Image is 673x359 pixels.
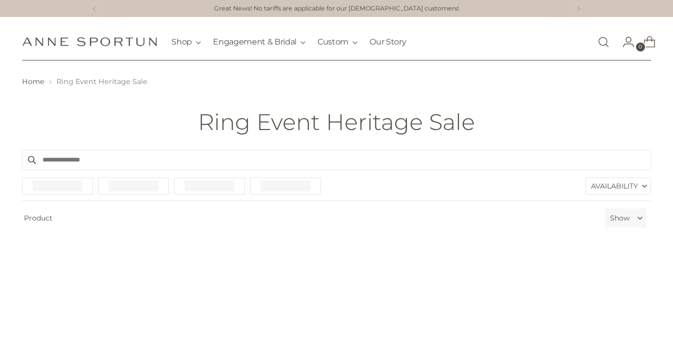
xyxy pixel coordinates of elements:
[213,31,305,53] button: Engagement & Bridal
[636,42,645,51] span: 0
[586,178,650,194] label: Availability
[214,4,459,13] a: Great News! No tariffs are applicable for our [DEMOGRAPHIC_DATA] customers!
[22,37,157,46] a: Anne Sportun Fine Jewellery
[22,76,650,87] nav: breadcrumbs
[22,77,44,86] a: Home
[614,32,634,52] a: Go to the account page
[369,31,406,53] a: Our Story
[635,32,655,52] a: Open cart modal
[198,109,475,134] h1: Ring Event Heritage Sale
[610,213,629,223] label: Show
[22,150,650,170] input: Search products
[18,208,600,227] span: Product
[171,31,201,53] button: Shop
[56,77,147,86] span: Ring Event Heritage Sale
[591,178,638,194] span: Availability
[317,31,357,53] button: Custom
[593,32,613,52] a: Open search modal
